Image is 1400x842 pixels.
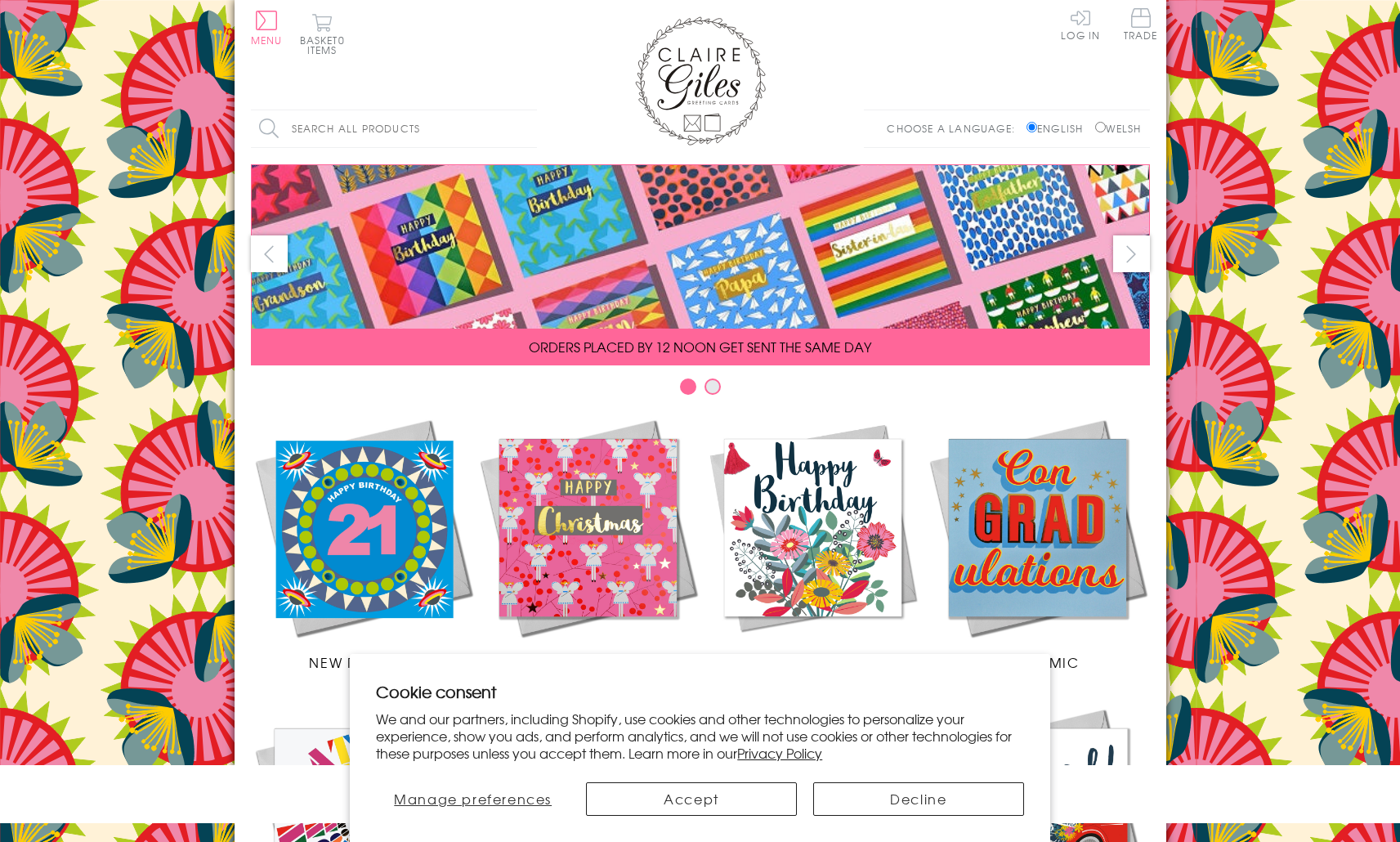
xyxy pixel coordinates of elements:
span: New Releases [309,652,416,672]
span: Menu [251,33,283,47]
span: Trade [1124,8,1158,40]
input: Search [521,110,537,147]
button: Manage preferences [376,782,570,816]
span: Manage preferences [394,789,552,808]
button: Carousel Page 1 (Current Slide) [680,378,696,395]
a: New Releases [251,415,476,672]
button: Basket0 items [300,13,345,55]
a: Christmas [476,415,700,672]
span: ORDERS PLACED BY 12 NOON GET SENT THE SAME DAY [529,337,871,356]
p: Choose a language: [887,121,1023,136]
a: Log In [1061,8,1100,40]
span: Birthdays [773,652,852,672]
button: Menu [251,11,283,45]
a: Trade [1124,8,1158,43]
button: prev [251,235,288,272]
button: next [1113,235,1150,272]
p: We and our partners, including Shopify, use cookies and other technologies to personalize your ex... [376,710,1024,761]
button: Carousel Page 2 [704,378,721,395]
a: Privacy Policy [737,743,822,763]
input: Welsh [1095,122,1106,132]
button: Accept [586,782,797,816]
a: Academic [925,415,1150,672]
input: Search all products [251,110,537,147]
div: Carousel Pagination [251,378,1150,403]
img: Claire Giles Greetings Cards [635,16,766,146]
span: 0 items [307,33,345,57]
label: Welsh [1095,121,1142,136]
span: Academic [995,652,1080,672]
a: Birthdays [700,415,925,672]
input: English [1027,122,1037,132]
button: Decline [813,782,1024,816]
h2: Cookie consent [376,680,1024,703]
label: English [1027,121,1091,136]
span: Christmas [546,652,629,672]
